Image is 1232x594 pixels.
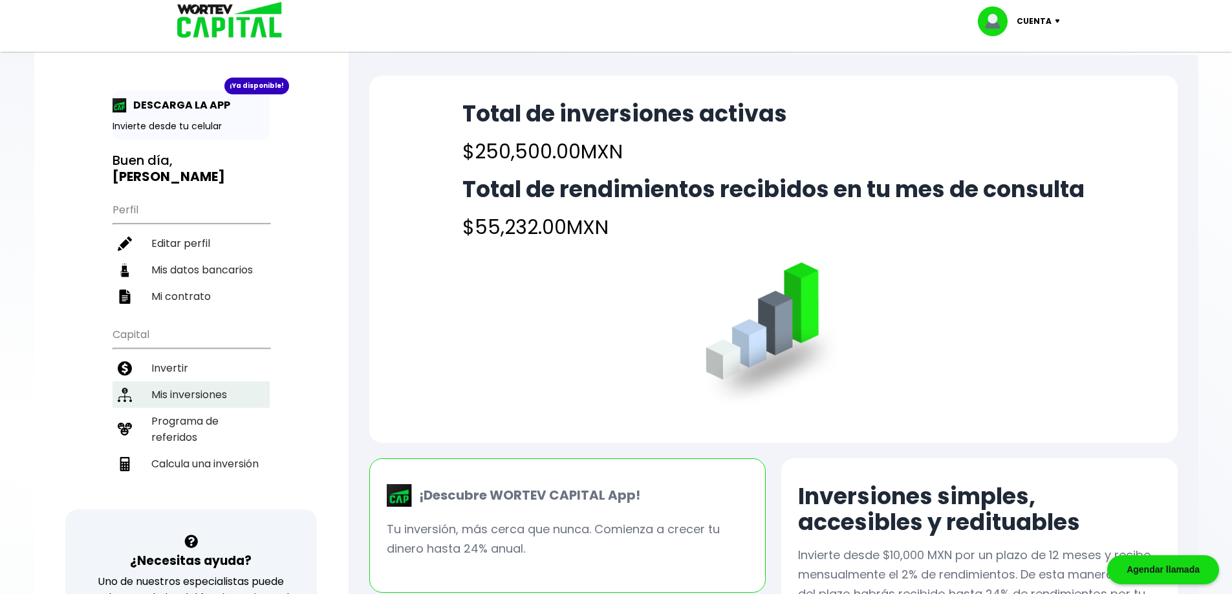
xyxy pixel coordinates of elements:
[1017,12,1052,31] p: Cuenta
[387,520,748,558] p: Tu inversión, más cerca que nunca. Comienza a crecer tu dinero hasta 24% anual.
[130,551,252,570] h3: ¿Necesitas ayuda?
[113,230,270,257] a: Editar perfil
[113,195,270,310] ul: Perfil
[413,485,640,505] p: ¡Descubre WORTEV CAPITAL App!
[1107,555,1219,584] div: Agendar llamada
[118,361,132,376] img: invertir-icon.b3b967d7.svg
[113,408,270,451] a: Programa de referidos
[118,263,132,277] img: datos-icon.10cf9172.svg
[127,97,230,113] p: DESCARGA LA APP
[113,153,270,185] h3: Buen día,
[224,78,289,94] div: ¡Ya disponible!
[978,6,1017,36] img: profile-image
[462,101,787,127] h2: Total de inversiones activas
[113,381,270,408] a: Mis inversiones
[118,237,132,251] img: editar-icon.952d3147.svg
[113,120,270,133] p: Invierte desde tu celular
[118,388,132,402] img: inversiones-icon.6695dc30.svg
[113,451,270,477] a: Calcula una inversión
[113,98,127,112] img: app-icon
[118,290,132,304] img: contrato-icon.f2db500c.svg
[462,213,1085,242] h4: $55,232.00 MXN
[113,283,270,310] a: Mi contrato
[462,176,1085,202] h2: Total de rendimientos recibidos en tu mes de consulta
[462,137,787,166] h4: $250,500.00 MXN
[113,167,225,186] b: [PERSON_NAME]
[387,484,413,507] img: wortev-capital-app-icon
[1052,19,1069,23] img: icon-down
[118,422,132,436] img: recomiendanos-icon.9b8e9327.svg
[113,320,270,509] ul: Capital
[700,262,847,409] img: grafica.516fef24.png
[798,483,1161,535] h2: Inversiones simples, accesibles y redituables
[113,355,270,381] a: Invertir
[113,257,270,283] a: Mis datos bancarios
[118,457,132,471] img: calculadora-icon.17d418c4.svg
